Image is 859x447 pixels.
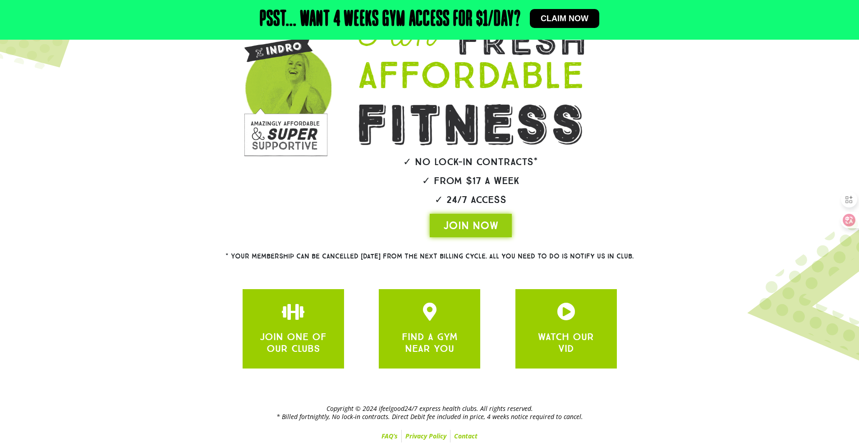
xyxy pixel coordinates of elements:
h2: Psst... Want 4 weeks gym access for $1/day? [260,9,521,31]
a: JOIN ONE OF OUR CLUBS [421,303,439,321]
a: JOIN ONE OF OUR CLUBS [284,303,302,321]
a: WATCH OUR VID [538,331,594,355]
a: Claim now [530,9,599,28]
h2: Copyright © 2024 ifeelgood24/7 express health clubs. All rights reserved. * Billed fortnightly, N... [141,405,718,421]
a: FAQ’s [378,430,401,442]
a: JOIN NOW [430,214,512,237]
a: JOIN ONE OF OUR CLUBS [260,331,326,355]
span: JOIN NOW [443,218,498,233]
span: Claim now [541,14,588,23]
h2: ✓ From $17 a week [331,176,610,186]
a: FIND A GYM NEAR YOU [402,331,458,355]
a: Contact [450,430,481,442]
h2: ✓ 24/7 Access [331,195,610,205]
h2: ✓ No lock-in contracts* [331,157,610,167]
a: Privacy Policy [402,430,450,442]
h2: * Your membership can be cancelled [DATE] from the next billing cycle. All you need to do is noti... [193,253,666,260]
nav: Menu [141,430,718,442]
a: JOIN ONE OF OUR CLUBS [557,303,575,321]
